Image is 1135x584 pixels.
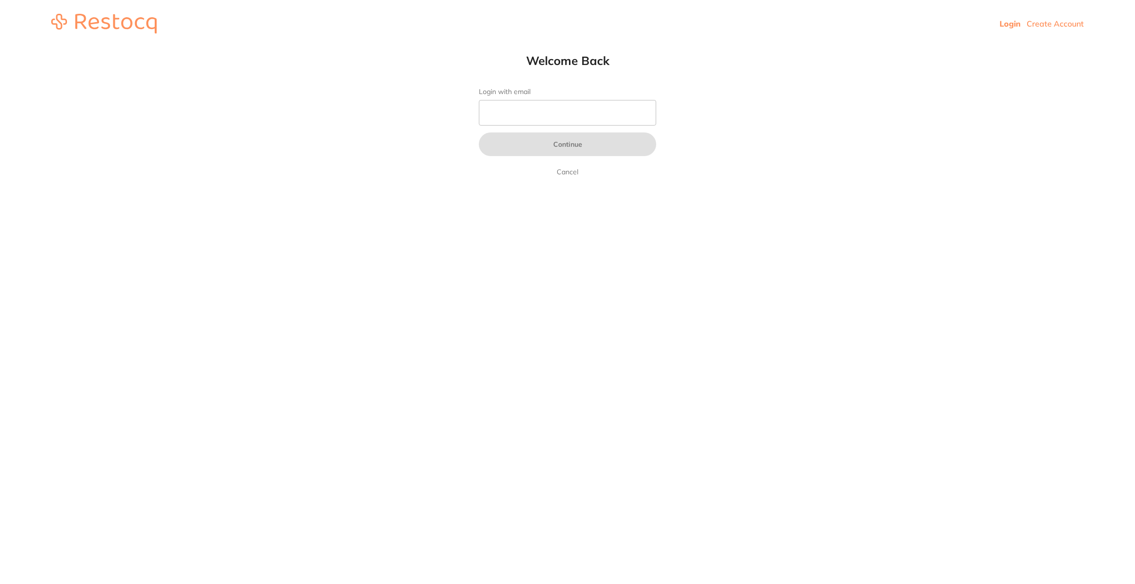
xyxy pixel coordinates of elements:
h1: Welcome Back [459,53,676,68]
a: Cancel [555,166,580,178]
img: restocq_logo.svg [51,14,157,33]
a: Create Account [1027,19,1084,29]
label: Login with email [479,88,656,96]
button: Continue [479,132,656,156]
a: Login [1000,19,1021,29]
